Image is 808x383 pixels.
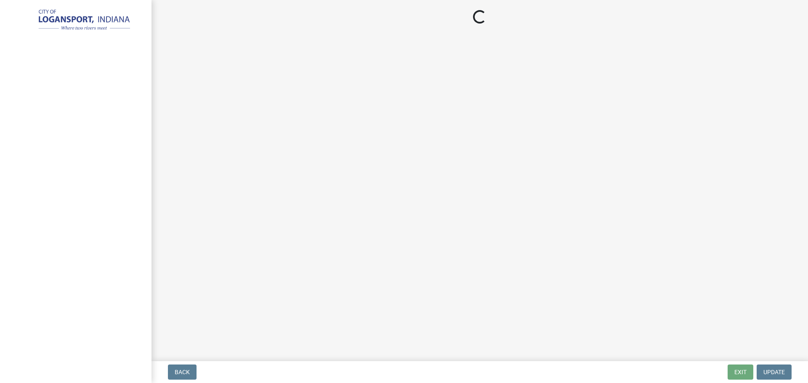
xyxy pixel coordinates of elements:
[728,365,753,380] button: Exit
[168,365,197,380] button: Back
[763,369,785,375] span: Update
[757,365,792,380] button: Update
[17,9,138,32] img: City of Logansport, Indiana
[175,369,190,375] span: Back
